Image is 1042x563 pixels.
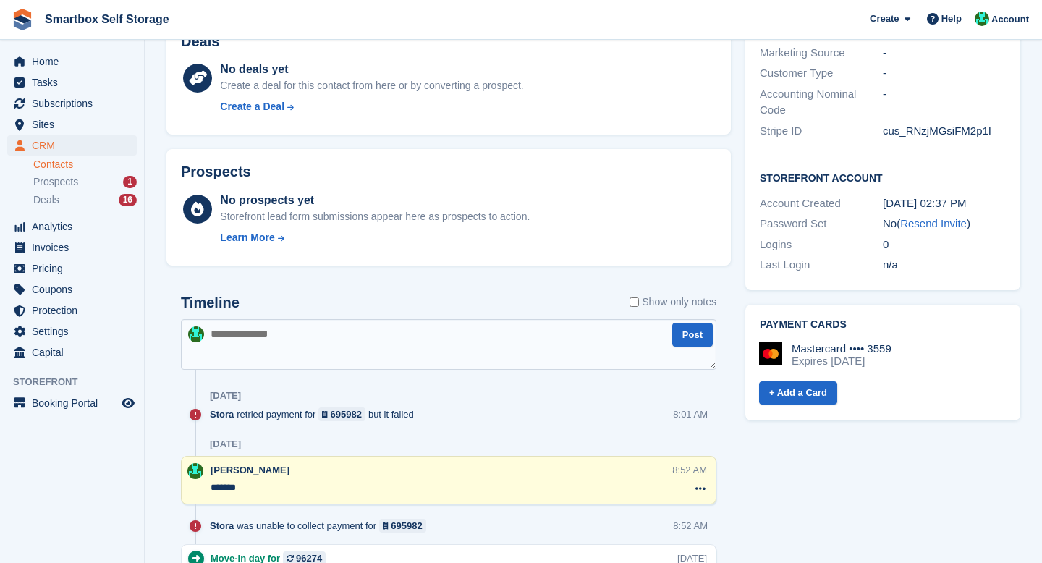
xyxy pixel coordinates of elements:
[32,135,119,156] span: CRM
[870,12,899,26] span: Create
[673,519,708,533] div: 8:52 AM
[220,78,523,93] div: Create a deal for this contact from here or by converting a prospect.
[33,175,78,189] span: Prospects
[32,342,119,363] span: Capital
[760,170,1006,185] h2: Storefront Account
[760,65,883,82] div: Customer Type
[672,463,707,477] div: 8:52 AM
[32,321,119,342] span: Settings
[883,65,1006,82] div: -
[220,192,530,209] div: No prospects yet
[760,45,883,62] div: Marketing Source
[941,12,962,26] span: Help
[32,72,119,93] span: Tasks
[32,216,119,237] span: Analytics
[32,300,119,321] span: Protection
[32,279,119,300] span: Coupons
[210,519,234,533] span: Stora
[630,295,716,310] label: Show only notes
[32,258,119,279] span: Pricing
[760,123,883,140] div: Stripe ID
[883,195,1006,212] div: [DATE] 02:37 PM
[32,93,119,114] span: Subscriptions
[32,393,119,413] span: Booking Portal
[220,230,274,245] div: Learn More
[379,519,426,533] a: 695982
[7,114,137,135] a: menu
[220,230,530,245] a: Learn More
[760,237,883,253] div: Logins
[760,257,883,274] div: Last Login
[630,295,639,310] input: Show only notes
[7,72,137,93] a: menu
[210,519,433,533] div: was unable to collect payment for
[883,86,1006,119] div: -
[211,465,289,475] span: [PERSON_NAME]
[210,407,421,421] div: retried payment for but it failed
[220,99,523,114] a: Create a Deal
[991,12,1029,27] span: Account
[181,295,240,311] h2: Timeline
[181,164,251,180] h2: Prospects
[7,393,137,413] a: menu
[210,407,234,421] span: Stora
[760,319,1006,331] h2: Payment cards
[318,407,365,421] a: 695982
[33,192,137,208] a: Deals 16
[883,237,1006,253] div: 0
[759,381,837,405] a: + Add a Card
[210,390,241,402] div: [DATE]
[188,326,204,342] img: Elinor Shepherd
[220,61,523,78] div: No deals yet
[7,258,137,279] a: menu
[39,7,175,31] a: Smartbox Self Storage
[7,135,137,156] a: menu
[33,174,137,190] a: Prospects 1
[32,51,119,72] span: Home
[187,463,203,479] img: Elinor Shepherd
[32,114,119,135] span: Sites
[883,123,1006,140] div: cus_RNzjMGsiFM2p1I
[759,342,782,365] img: Mastercard Logo
[975,12,989,26] img: Elinor Shepherd
[792,342,891,355] div: Mastercard •••• 3559
[13,375,144,389] span: Storefront
[210,439,241,450] div: [DATE]
[7,321,137,342] a: menu
[900,217,967,229] a: Resend Invite
[883,257,1006,274] div: n/a
[897,217,970,229] span: ( )
[883,216,1006,232] div: No
[7,279,137,300] a: menu
[12,9,33,30] img: stora-icon-8386f47178a22dfd0bd8f6a31ec36ba5ce8667c1dd55bd0f319d3a0aa187defe.svg
[220,209,530,224] div: Storefront lead form submissions appear here as prospects to action.
[7,300,137,321] a: menu
[220,99,284,114] div: Create a Deal
[7,216,137,237] a: menu
[181,33,219,50] h2: Deals
[7,51,137,72] a: menu
[673,407,708,421] div: 8:01 AM
[760,86,883,119] div: Accounting Nominal Code
[391,519,422,533] div: 695982
[119,194,137,206] div: 16
[792,355,891,368] div: Expires [DATE]
[760,216,883,232] div: Password Set
[883,45,1006,62] div: -
[7,93,137,114] a: menu
[672,323,713,347] button: Post
[119,394,137,412] a: Preview store
[7,237,137,258] a: menu
[32,237,119,258] span: Invoices
[331,407,362,421] div: 695982
[7,342,137,363] a: menu
[33,193,59,207] span: Deals
[760,195,883,212] div: Account Created
[33,158,137,172] a: Contacts
[123,176,137,188] div: 1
